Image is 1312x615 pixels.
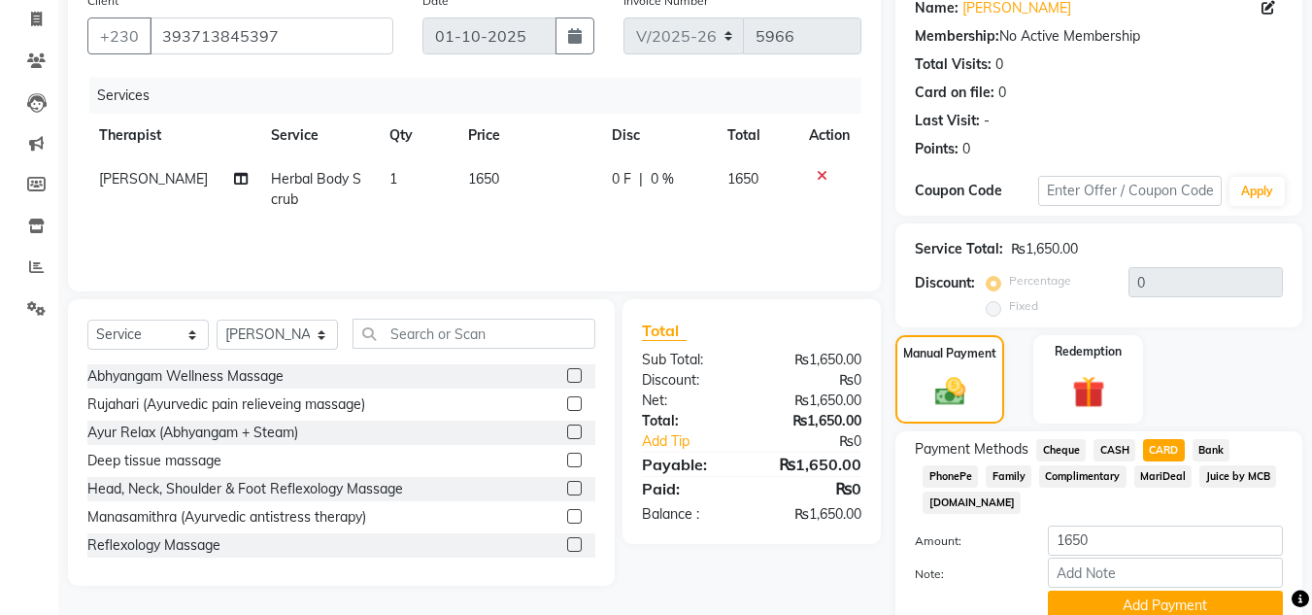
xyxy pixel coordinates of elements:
th: Action [797,114,861,157]
div: Service Total: [915,239,1003,259]
div: Abhyangam Wellness Massage [87,366,284,387]
div: Reflexology Massage [87,535,220,556]
div: Total Visits: [915,54,992,75]
div: ₨1,650.00 [752,504,876,525]
input: Search or Scan [353,319,595,349]
span: Herbal Body Scrub [271,170,361,208]
div: - [984,111,990,131]
span: Bank [1193,439,1230,461]
span: 0 % [651,169,674,189]
span: 1650 [468,170,499,188]
span: CARD [1143,439,1185,461]
div: ₨0 [773,431,877,452]
label: Manual Payment [903,345,996,362]
div: ₨1,650.00 [752,350,876,370]
div: 0 [995,54,1003,75]
span: PhonePe [923,465,978,488]
input: Enter Offer / Coupon Code [1038,176,1222,206]
input: Search by Name/Mobile/Email/Code [150,17,393,54]
th: Disc [600,114,716,157]
label: Redemption [1055,343,1122,360]
div: Card on file: [915,83,994,103]
span: [PERSON_NAME] [99,170,208,188]
img: _cash.svg [925,374,975,409]
span: Juice by MCB [1199,465,1276,488]
div: Sub Total: [627,350,752,370]
div: Paid: [627,477,752,500]
div: Head, Neck, Shoulder & Foot Reflexology Massage [87,479,403,499]
th: Service [259,114,378,157]
div: Net: [627,391,752,411]
th: Total [716,114,798,157]
div: Ayur Relax (Abhyangam + Steam) [87,423,298,443]
label: Note: [900,565,1032,583]
span: 0 F [612,169,631,189]
div: Total: [627,411,752,431]
th: Price [456,114,600,157]
div: Services [89,78,876,114]
input: Add Note [1048,558,1283,588]
div: ₨1,650.00 [752,391,876,411]
div: Points: [915,139,959,159]
div: Rujahari (Ayurvedic pain relieveing massage) [87,394,365,415]
span: Cheque [1036,439,1086,461]
div: Discount: [627,370,752,391]
div: Discount: [915,273,975,293]
span: Payment Methods [915,439,1028,460]
label: Amount: [900,532,1032,550]
div: ₨1,650.00 [752,411,876,431]
span: 1 [389,170,397,188]
img: _gift.svg [1062,372,1115,412]
span: 1650 [727,170,758,188]
div: Deep tissue massage [87,451,221,471]
span: MariDeal [1134,465,1193,488]
div: 0 [998,83,1006,103]
input: Amount [1048,526,1283,556]
div: Last Visit: [915,111,980,131]
div: 0 [962,139,970,159]
button: Apply [1229,177,1285,206]
span: [DOMAIN_NAME] [923,492,1021,514]
div: Membership: [915,26,999,47]
span: Total [642,321,687,341]
span: Complimentary [1039,465,1127,488]
span: Family [986,465,1031,488]
div: No Active Membership [915,26,1283,47]
div: ₨0 [752,370,876,391]
div: Balance : [627,504,752,525]
div: ₨0 [752,477,876,500]
label: Percentage [1009,272,1071,290]
div: Coupon Code [915,181,1037,201]
div: ₨1,650.00 [752,453,876,476]
a: Add Tip [627,431,772,452]
label: Fixed [1009,297,1038,315]
div: Manasamithra (Ayurvedic antistress therapy) [87,507,366,528]
th: Therapist [87,114,259,157]
th: Qty [378,114,456,157]
button: +230 [87,17,151,54]
div: Payable: [627,453,752,476]
span: CASH [1093,439,1135,461]
div: ₨1,650.00 [1011,239,1078,259]
span: | [639,169,643,189]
